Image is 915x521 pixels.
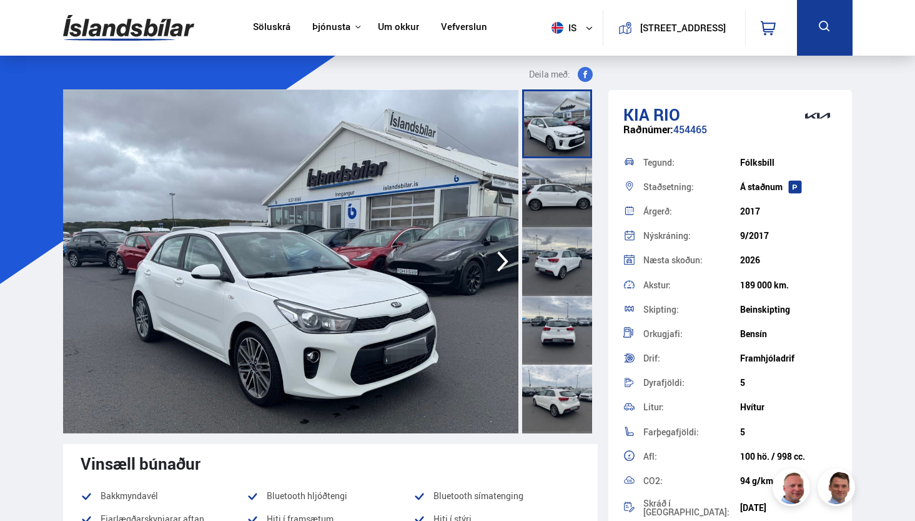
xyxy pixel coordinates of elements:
[653,103,680,126] span: Rio
[378,21,419,34] a: Um okkur
[643,256,740,265] div: Næsta skoðun:
[643,158,740,167] div: Tegund:
[740,206,837,216] div: 2017
[740,503,837,513] div: [DATE]
[547,22,578,34] span: is
[81,454,581,473] div: Vinsæll búnaður
[547,9,603,46] button: is
[610,10,738,46] a: [STREET_ADDRESS]
[774,470,812,508] img: siFngHWaQ9KaOqBr.png
[643,354,740,363] div: Drif:
[529,67,570,82] span: Deila með:
[637,23,729,33] button: [STREET_ADDRESS]
[63,89,519,433] img: 3650443.jpeg
[740,280,837,290] div: 189 000 km.
[740,255,837,265] div: 2026
[643,207,740,216] div: Árgerð:
[643,330,740,338] div: Orkugjafi:
[623,123,673,136] span: Raðnúmer:
[413,488,580,503] li: Bluetooth símatenging
[10,5,47,43] button: Opna LiveChat spjallviðmót
[643,499,740,517] div: Skráð í [GEOGRAPHIC_DATA]:
[247,488,413,503] li: Bluetooth hljóðtengi
[623,124,837,148] div: 454465
[643,452,740,461] div: Afl:
[740,182,837,192] div: Á staðnum
[819,470,857,508] img: FbJEzSuNWCJXmdc-.webp
[740,378,837,388] div: 5
[643,281,740,290] div: Akstur:
[253,21,290,34] a: Söluskrá
[643,477,740,485] div: CO2:
[551,22,563,34] img: svg+xml;base64,PHN2ZyB4bWxucz0iaHR0cDovL3d3dy53My5vcmcvMjAwMC9zdmciIHdpZHRoPSI1MTIiIGhlaWdodD0iNT...
[643,378,740,387] div: Dyrafjöldi:
[524,67,598,82] button: Deila með:
[81,488,247,503] li: Bakkmyndavél
[441,21,487,34] a: Vefverslun
[740,353,837,363] div: Framhjóladrif
[643,403,740,412] div: Litur:
[740,427,837,437] div: 5
[312,21,350,33] button: Þjónusta
[643,305,740,314] div: Skipting:
[740,231,837,241] div: 9/2017
[740,158,837,168] div: Fólksbíll
[793,96,843,135] img: brand logo
[740,476,837,486] div: 94 g/km
[643,231,740,240] div: Nýskráning:
[740,452,837,462] div: 100 hö. / 998 cc.
[740,329,837,339] div: Bensín
[740,305,837,315] div: Beinskipting
[63,8,194,48] img: G0Ugv5HjCgRt.svg
[623,103,650,126] span: Kia
[740,402,837,412] div: Hvítur
[643,428,740,437] div: Farþegafjöldi:
[643,183,740,191] div: Staðsetning:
